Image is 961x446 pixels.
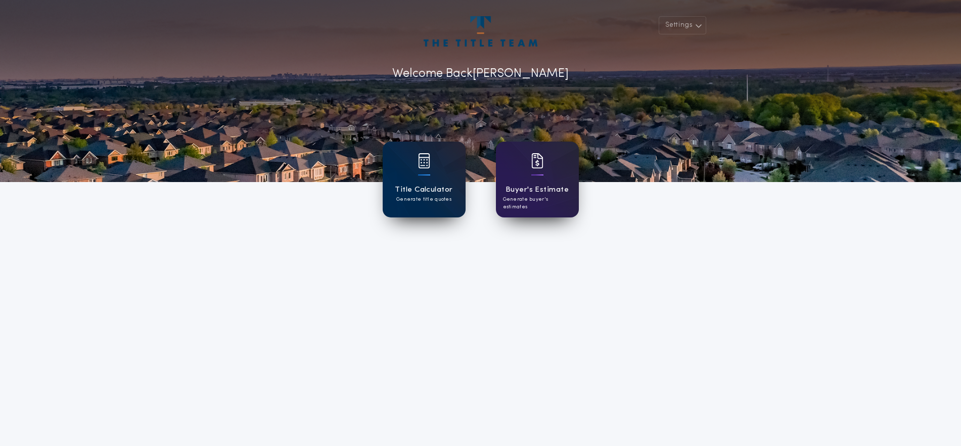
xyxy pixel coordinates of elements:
button: Settings [659,16,706,34]
a: card iconTitle CalculatorGenerate title quotes [383,142,466,217]
img: card icon [418,153,430,168]
a: card iconBuyer's EstimateGenerate buyer's estimates [496,142,579,217]
img: card icon [531,153,543,168]
p: Generate buyer's estimates [503,196,572,211]
h1: Title Calculator [395,184,452,196]
p: Welcome Back [PERSON_NAME] [392,65,569,83]
h1: Buyer's Estimate [506,184,569,196]
p: Generate title quotes [396,196,451,203]
img: account-logo [424,16,537,47]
